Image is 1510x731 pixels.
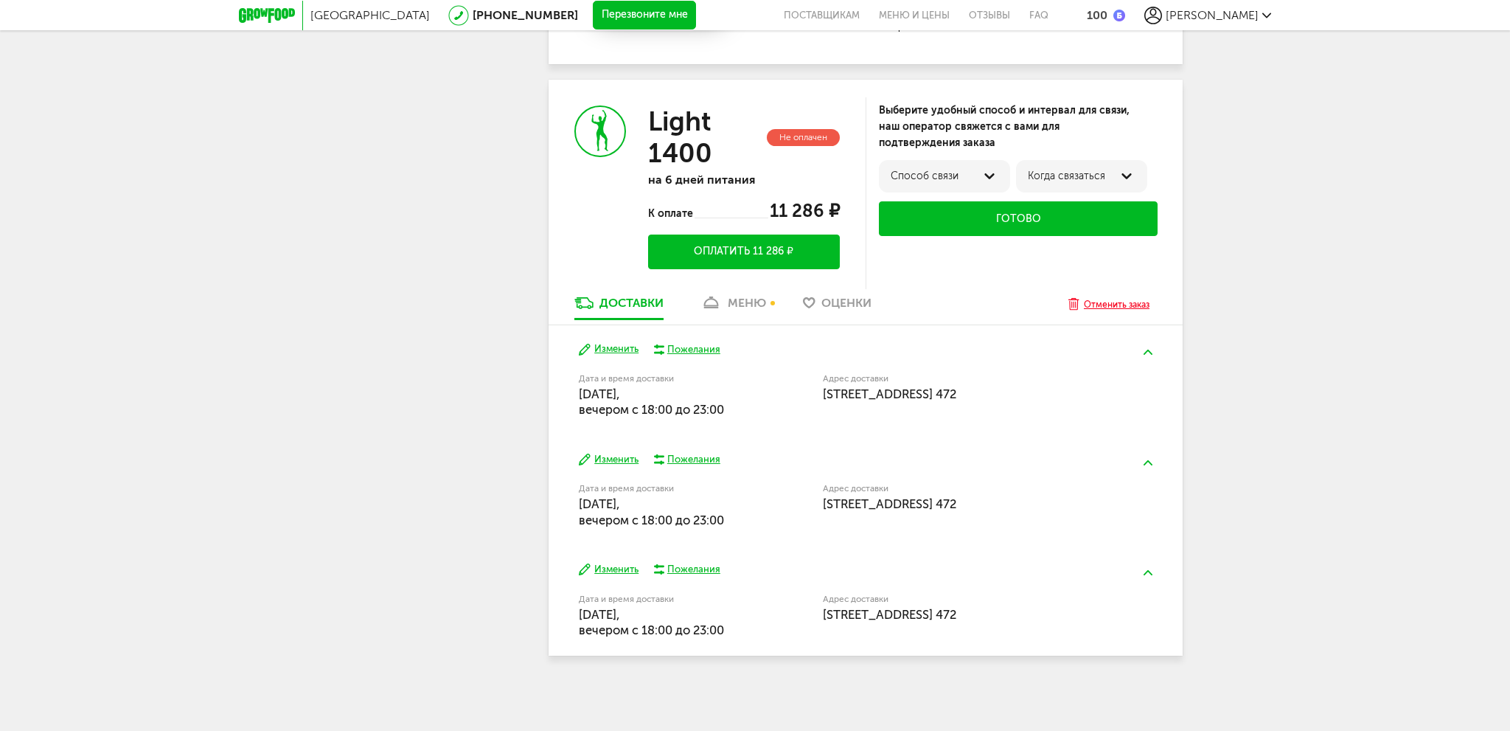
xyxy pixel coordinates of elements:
span: 11 286 ₽ [770,200,840,221]
a: меню [693,295,773,319]
span: [DATE], вечером c 18:00 до 23:00 [579,387,724,417]
div: Пожелания [667,343,720,356]
label: Дата и время доставки [579,485,748,493]
span: [DATE], вечером c 18:00 до 23:00 [579,496,724,527]
button: Готово [879,201,1158,236]
a: [PHONE_NUMBER] [473,8,578,22]
h3: Light 1400 [648,105,764,169]
button: Перезвоните мне [593,1,696,30]
img: arrow-up-green.5eb5f82.svg [1144,570,1152,575]
a: Оценки [796,295,879,319]
img: arrow-up-green.5eb5f82.svg [1144,350,1152,355]
div: меню [728,296,766,310]
div: Способ связи [891,170,998,182]
label: Дата и время доставки [579,375,748,383]
span: [PERSON_NAME] [1166,8,1259,22]
button: Изменить [579,453,639,467]
div: Доставки [599,296,664,310]
span: [GEOGRAPHIC_DATA] [310,8,430,22]
div: Пожелания [667,563,720,576]
button: Отменить заказ [1061,295,1157,325]
div: Пожелания [667,453,720,466]
img: arrow-up-green.5eb5f82.svg [1144,460,1152,465]
button: Пожелания [653,453,720,466]
span: [STREET_ADDRESS] 472 [823,387,956,401]
label: Адрес доставки [823,595,1098,603]
a: Доставки [567,295,671,319]
label: Адрес доставки [823,375,1098,383]
div: Отменить заказ [1084,297,1149,312]
span: [STREET_ADDRESS] 472 [823,496,956,511]
div: Выберите удобный способ и интервал для связи, наш оператор свяжется с вами для подтверждения заказа [879,103,1158,151]
span: К оплате [648,207,695,220]
button: Пожелания [653,343,720,356]
button: Изменить [579,563,639,577]
span: [DATE], вечером c 18:00 до 23:00 [579,607,724,637]
img: bonus_b.cdccf46.png [1113,10,1125,21]
button: Пожелания [653,563,720,576]
div: Когда связаться [1028,170,1135,182]
label: Адрес доставки [823,485,1098,493]
span: Оценки [821,296,871,310]
button: Оплатить 11 286 ₽ [648,235,840,269]
button: Изменить [579,342,639,356]
p: на 6 дней питания [648,173,840,187]
div: Не оплачен [767,129,840,146]
span: [STREET_ADDRESS] 472 [823,607,956,622]
label: Дата и время доставки [579,595,748,603]
div: 100 [1087,8,1107,22]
